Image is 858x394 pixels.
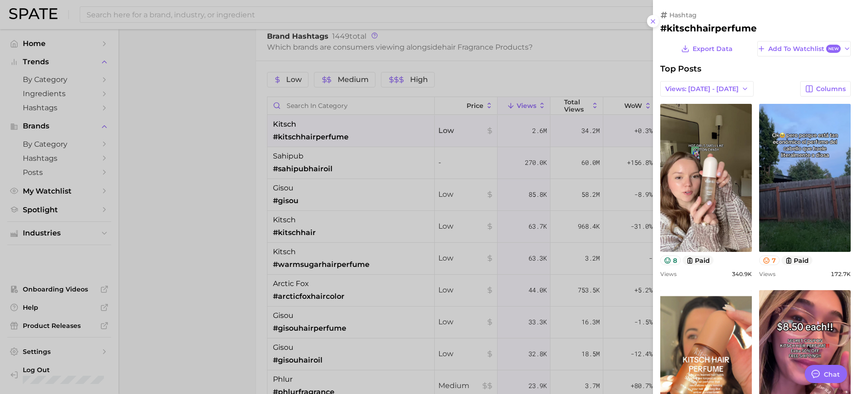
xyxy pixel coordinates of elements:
[831,271,851,277] span: 172.7k
[757,41,851,56] button: Add to WatchlistNew
[781,256,813,265] button: paid
[732,271,752,277] span: 340.9k
[759,256,780,265] button: 7
[679,41,735,56] button: Export Data
[660,271,677,277] span: Views
[669,11,697,19] span: hashtag
[693,45,733,53] span: Export Data
[759,271,776,277] span: Views
[660,23,851,34] h2: #kitschhairperfume
[800,81,851,97] button: Columns
[683,256,714,265] button: paid
[768,45,841,53] span: Add to Watchlist
[665,85,739,93] span: Views: [DATE] - [DATE]
[826,45,841,53] span: New
[816,85,846,93] span: Columns
[660,64,701,74] span: Top Posts
[660,256,681,265] button: 8
[660,81,754,97] button: Views: [DATE] - [DATE]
